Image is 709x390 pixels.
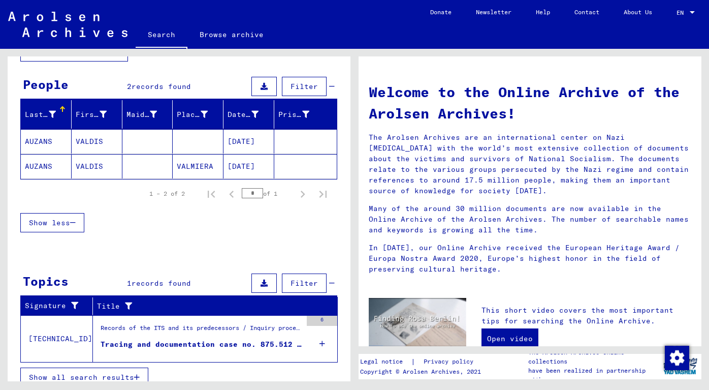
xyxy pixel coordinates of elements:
[29,373,134,382] span: Show all search results
[20,368,148,387] button: Show all search results
[20,213,84,232] button: Show less
[76,109,107,120] div: First Name
[291,279,318,288] span: Filter
[101,339,302,350] div: Tracing and documentation case no. 875.512 for [PERSON_NAME] born [DEMOGRAPHIC_DATA]
[369,203,691,235] p: Many of the around 30 million documents are now available in the Online Archive of the Arolsen Ar...
[29,218,70,227] span: Show less
[97,301,312,312] div: Title
[293,184,313,204] button: Next page
[127,82,132,91] span: 2
[369,298,466,351] img: video.jpg
[177,109,208,120] div: Place of Birth
[25,301,80,311] div: Signature
[25,106,71,123] div: Last Name
[25,298,92,314] div: Signature
[242,189,293,198] div: of 1
[369,132,691,196] p: The Arolsen Archives are an international center on Nazi [MEDICAL_DATA] with the world’s most ext...
[307,316,337,326] div: 6
[21,100,72,129] mat-header-cell: Last Name
[661,353,699,379] img: yv_logo.png
[291,82,318,91] span: Filter
[173,100,223,129] mat-header-cell: Place of Birth
[313,184,333,204] button: Last page
[136,22,187,49] a: Search
[223,154,274,178] mat-cell: [DATE]
[369,243,691,275] p: In [DATE], our Online Archive received the European Heritage Award / Europa Nostra Award 2020, Eu...
[149,189,185,198] div: 1 – 2 of 2
[127,279,132,288] span: 1
[223,100,274,129] mat-header-cell: Date of Birth
[528,366,659,384] p: have been realized in partnership with
[21,129,72,154] mat-cell: AUZANS
[8,12,127,37] img: Arolsen_neg.svg
[132,279,191,288] span: records found
[101,323,302,338] div: Records of the ITS and its predecessors / Inquiry processing / ITS case files as of 1947 / Reposi...
[282,77,327,96] button: Filter
[274,100,337,129] mat-header-cell: Prisoner #
[528,348,659,366] p: The Arolsen Archives online collections
[278,109,309,120] div: Prisoner #
[72,100,122,129] mat-header-cell: First Name
[481,328,538,349] a: Open video
[665,346,689,370] img: Change consent
[369,81,691,124] h1: Welcome to the Online Archive of the Arolsen Archives!
[228,106,274,123] div: Date of Birth
[177,106,223,123] div: Place of Birth
[21,315,93,362] td: [TECHNICAL_ID]
[187,22,276,47] a: Browse archive
[23,75,69,94] div: People
[481,305,691,326] p: This short video covers the most important tips for searching the Online Archive.
[201,184,221,204] button: First page
[72,154,122,178] mat-cell: VALDIS
[676,9,688,16] span: EN
[126,106,173,123] div: Maiden Name
[173,154,223,178] mat-cell: VALMIERA
[72,129,122,154] mat-cell: VALDIS
[76,106,122,123] div: First Name
[228,109,259,120] div: Date of Birth
[360,356,411,367] a: Legal notice
[221,184,242,204] button: Previous page
[23,272,69,290] div: Topics
[360,367,486,376] p: Copyright © Arolsen Archives, 2021
[126,109,157,120] div: Maiden Name
[223,129,274,154] mat-cell: [DATE]
[282,274,327,293] button: Filter
[360,356,486,367] div: |
[21,154,72,178] mat-cell: AUZANS
[97,298,325,314] div: Title
[122,100,173,129] mat-header-cell: Maiden Name
[415,356,486,367] a: Privacy policy
[25,109,56,120] div: Last Name
[278,106,325,123] div: Prisoner #
[132,82,191,91] span: records found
